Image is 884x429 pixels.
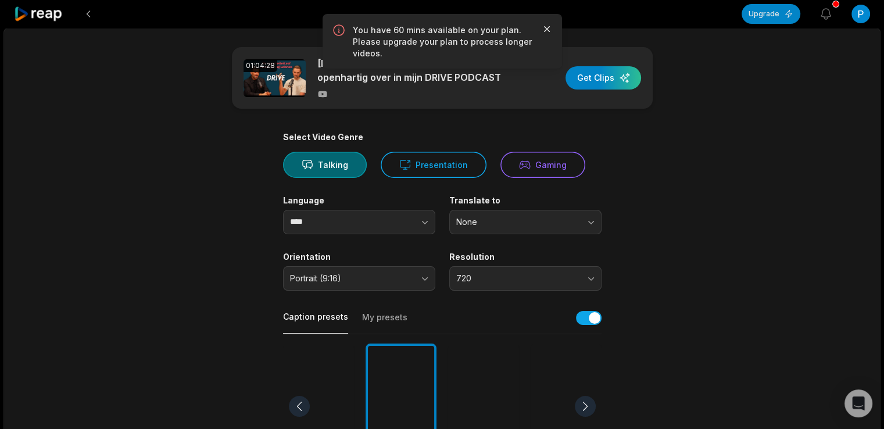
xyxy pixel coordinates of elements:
[283,311,348,334] button: Caption presets
[456,217,578,227] span: None
[449,210,602,234] button: None
[283,195,435,206] label: Language
[290,273,412,284] span: Portrait (9:16)
[566,66,641,90] button: Get Clips
[449,252,602,262] label: Resolution
[449,266,602,291] button: 720
[353,24,532,59] p: You have 60 mins available on your plan. Please upgrade your plan to process longer videos.
[456,273,578,284] span: 720
[449,195,602,206] label: Translate to
[244,59,277,72] div: 01:04:28
[283,152,367,178] button: Talking
[742,4,800,24] button: Upgrade
[381,152,486,178] button: Presentation
[283,266,435,291] button: Portrait (9:16)
[283,252,435,262] label: Orientation
[283,132,602,142] div: Select Video Genre
[362,312,407,334] button: My presets
[844,389,872,417] div: Open Intercom Messenger
[317,56,518,84] p: [PERSON_NAME] is terug, hij vertelt er openhartig over in mijn DRIVE PODCAST
[500,152,585,178] button: Gaming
